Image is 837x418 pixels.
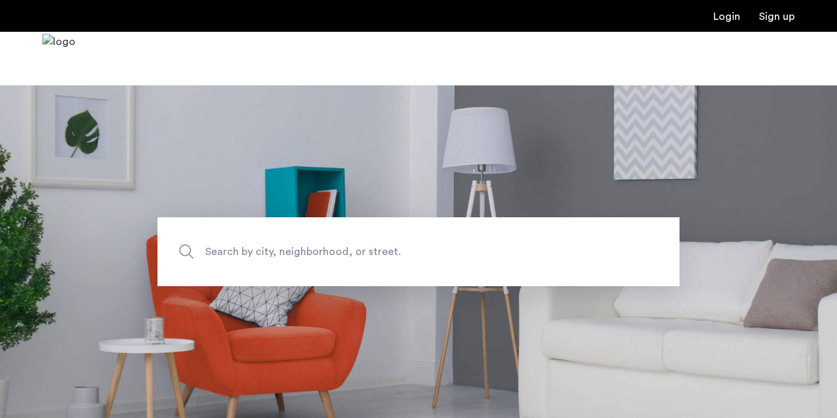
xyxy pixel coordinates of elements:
a: Login [713,11,740,22]
a: Registration [759,11,795,22]
input: Apartment Search [157,217,680,286]
img: logo [42,34,75,83]
span: Search by city, neighborhood, or street. [205,242,570,260]
a: Cazamio Logo [42,34,75,83]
